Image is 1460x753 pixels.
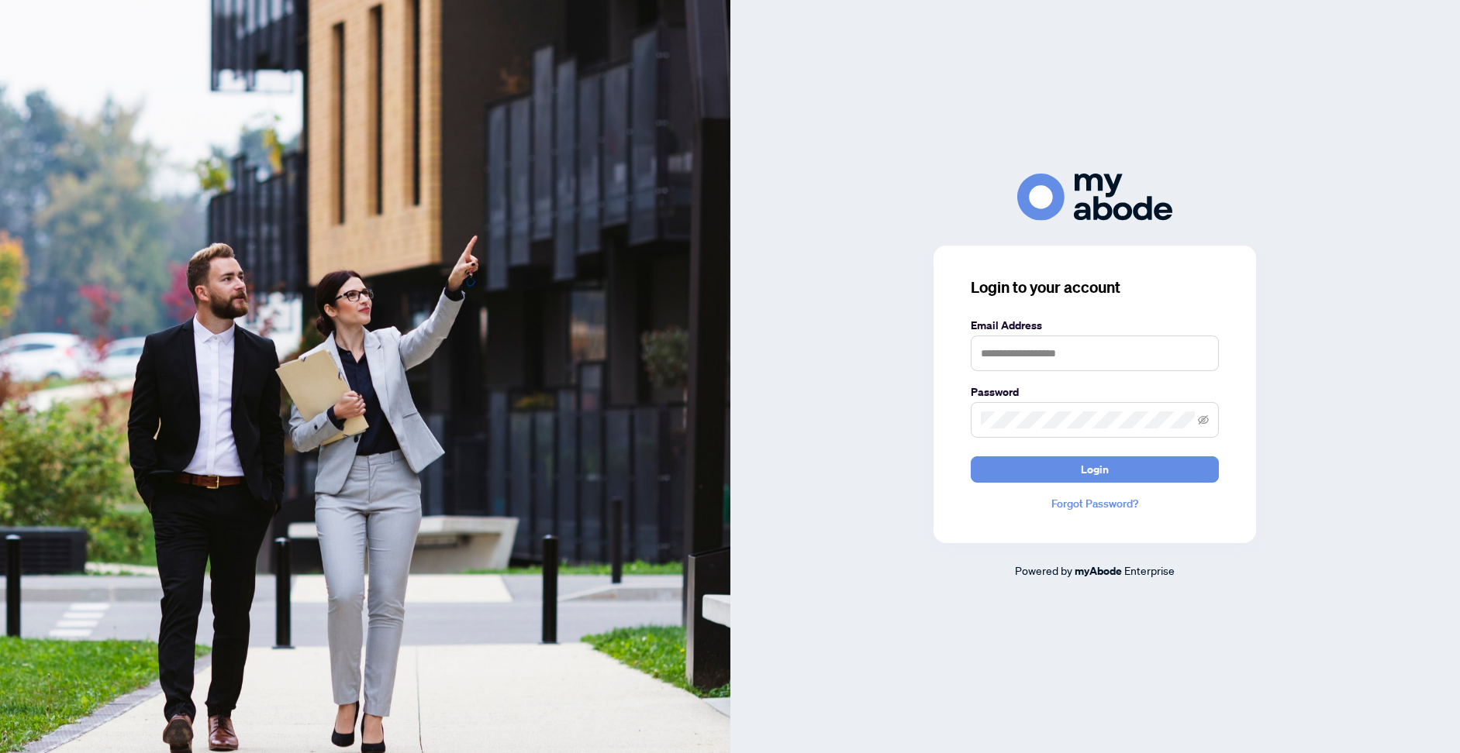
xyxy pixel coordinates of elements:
span: Enterprise [1124,563,1175,577]
span: Login [1081,457,1109,482]
label: Email Address [971,317,1219,334]
a: myAbode [1075,562,1122,579]
img: ma-logo [1017,174,1172,221]
h3: Login to your account [971,277,1219,298]
label: Password [971,383,1219,401]
a: Forgot Password? [971,495,1219,512]
span: Powered by [1015,563,1072,577]
span: eye-invisible [1198,414,1209,425]
button: Login [971,456,1219,483]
